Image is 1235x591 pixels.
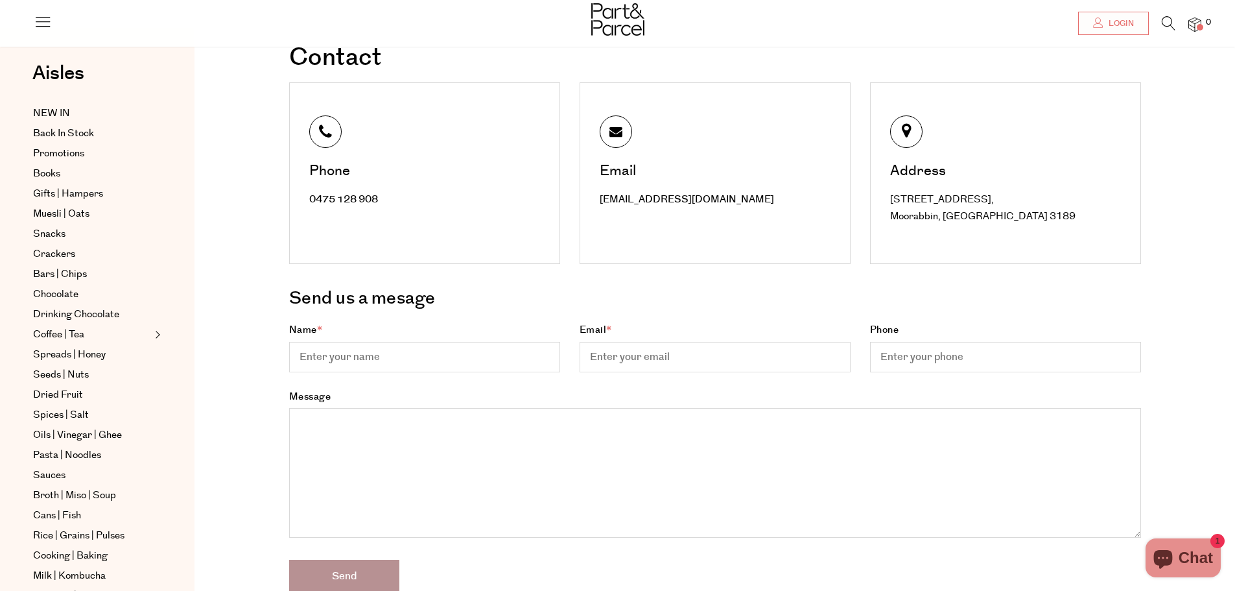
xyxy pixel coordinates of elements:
[33,166,60,182] span: Books
[32,64,84,96] a: Aisles
[1078,12,1149,35] a: Login
[890,191,1124,224] div: [STREET_ADDRESS], Moorabbin, [GEOGRAPHIC_DATA] 3189
[33,106,70,121] span: NEW IN
[33,206,151,222] a: Muesli | Oats
[1142,538,1225,581] inbox-online-store-chat: Shopify online store chat
[33,347,106,363] span: Spreads | Honey
[33,106,151,121] a: NEW IN
[33,528,151,544] a: Rice | Grains | Pulses
[33,448,151,463] a: Pasta | Noodles
[1203,17,1214,29] span: 0
[33,327,84,343] span: Coffee | Tea
[33,428,151,443] a: Oils | Vinegar | Ghee
[33,468,151,483] a: Sauces
[33,387,83,403] span: Dried Fruit
[33,226,65,242] span: Snacks
[591,3,644,36] img: Part&Parcel
[309,193,378,206] a: 0475 128 908
[289,408,1141,538] textarea: Message
[33,488,116,503] span: Broth | Miso | Soup
[33,347,151,363] a: Spreads | Honey
[33,528,124,544] span: Rice | Grains | Pulses
[33,186,151,202] a: Gifts | Hampers
[33,407,151,423] a: Spices | Salt
[33,206,89,222] span: Muesli | Oats
[33,468,65,483] span: Sauces
[33,267,151,282] a: Bars | Chips
[33,307,119,322] span: Drinking Chocolate
[33,387,151,403] a: Dried Fruit
[33,488,151,503] a: Broth | Miso | Soup
[33,287,78,302] span: Chocolate
[33,126,94,141] span: Back In Stock
[33,166,151,182] a: Books
[33,267,87,282] span: Bars | Chips
[33,287,151,302] a: Chocolate
[33,247,75,262] span: Crackers
[600,164,834,178] div: Email
[890,164,1124,178] div: Address
[289,390,1141,544] label: Message
[289,283,1141,313] h3: Send us a mesage
[580,323,851,372] label: Email
[33,548,151,564] a: Cooking | Baking
[1188,18,1201,31] a: 0
[33,508,151,524] a: Cans | Fish
[33,367,151,383] a: Seeds | Nuts
[289,45,1141,70] h1: Contact
[33,226,151,242] a: Snacks
[33,568,151,584] a: Milk | Kombucha
[33,367,89,383] span: Seeds | Nuts
[33,568,106,584] span: Milk | Kombucha
[152,327,161,343] button: Expand/Collapse Coffee | Tea
[33,407,89,423] span: Spices | Salt
[289,323,560,372] label: Name
[33,508,81,524] span: Cans | Fish
[33,247,151,262] a: Crackers
[33,428,122,443] span: Oils | Vinegar | Ghee
[870,342,1141,372] input: Phone
[33,327,151,343] a: Coffee | Tea
[33,146,84,162] span: Promotions
[33,548,108,564] span: Cooking | Baking
[33,448,101,463] span: Pasta | Noodles
[32,59,84,88] span: Aisles
[309,164,543,178] div: Phone
[289,342,560,372] input: Name*
[33,146,151,162] a: Promotions
[33,307,151,322] a: Drinking Chocolate
[580,342,851,372] input: Email*
[870,323,1141,372] label: Phone
[600,193,774,206] a: [EMAIL_ADDRESS][DOMAIN_NAME]
[33,126,151,141] a: Back In Stock
[33,186,103,202] span: Gifts | Hampers
[1105,18,1134,29] span: Login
